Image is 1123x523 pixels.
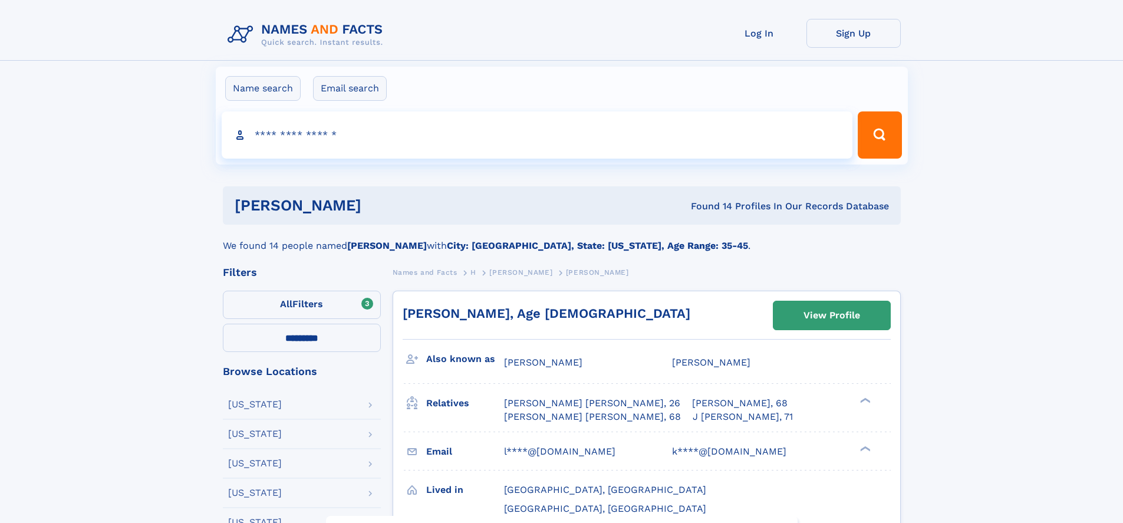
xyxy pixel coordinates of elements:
[504,397,680,410] a: [PERSON_NAME] [PERSON_NAME], 26
[347,240,427,251] b: [PERSON_NAME]
[857,397,871,404] div: ❯
[225,76,301,101] label: Name search
[403,306,690,321] a: [PERSON_NAME], Age [DEMOGRAPHIC_DATA]
[858,111,901,159] button: Search Button
[773,301,890,330] a: View Profile
[426,393,504,413] h3: Relatives
[235,198,526,213] h1: [PERSON_NAME]
[504,410,681,423] a: [PERSON_NAME] [PERSON_NAME], 68
[228,400,282,409] div: [US_STATE]
[489,265,552,279] a: [PERSON_NAME]
[228,459,282,468] div: [US_STATE]
[470,268,476,277] span: H
[223,291,381,319] label: Filters
[566,268,629,277] span: [PERSON_NAME]
[223,366,381,377] div: Browse Locations
[806,19,901,48] a: Sign Up
[447,240,748,251] b: City: [GEOGRAPHIC_DATA], State: [US_STATE], Age Range: 35-45
[426,349,504,369] h3: Also known as
[228,488,282,498] div: [US_STATE]
[223,19,393,51] img: Logo Names and Facts
[857,445,871,452] div: ❯
[228,429,282,439] div: [US_STATE]
[426,480,504,500] h3: Lived in
[393,265,457,279] a: Names and Facts
[426,442,504,462] h3: Email
[672,357,750,368] span: [PERSON_NAME]
[504,484,706,495] span: [GEOGRAPHIC_DATA], [GEOGRAPHIC_DATA]
[526,200,889,213] div: Found 14 Profiles In Our Records Database
[504,503,706,514] span: [GEOGRAPHIC_DATA], [GEOGRAPHIC_DATA]
[313,76,387,101] label: Email search
[280,298,292,310] span: All
[489,268,552,277] span: [PERSON_NAME]
[803,302,860,329] div: View Profile
[223,225,901,253] div: We found 14 people named with .
[470,265,476,279] a: H
[712,19,806,48] a: Log In
[693,410,793,423] a: J [PERSON_NAME], 71
[223,267,381,278] div: Filters
[222,111,853,159] input: search input
[504,357,582,368] span: [PERSON_NAME]
[692,397,788,410] a: [PERSON_NAME], 68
